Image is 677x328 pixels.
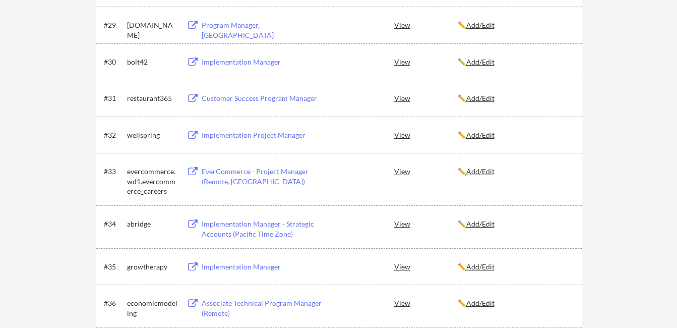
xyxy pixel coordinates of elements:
[202,93,327,103] div: Customer Success Program Manager
[458,57,573,67] div: ✏️
[394,214,458,233] div: View
[104,93,124,103] div: #31
[127,20,177,40] div: [DOMAIN_NAME]
[466,299,495,307] u: Add/Edit
[458,20,573,30] div: ✏️
[394,294,458,312] div: View
[394,52,458,71] div: View
[458,262,573,272] div: ✏️
[202,167,327,186] div: EverCommerce - Project Manager (Remote, [GEOGRAPHIC_DATA])
[458,93,573,103] div: ✏️
[394,162,458,180] div: View
[458,298,573,308] div: ✏️
[104,262,124,272] div: #35
[394,89,458,107] div: View
[104,219,124,229] div: #34
[202,262,327,272] div: Implementation Manager
[458,219,573,229] div: ✏️
[466,220,495,228] u: Add/Edit
[202,20,327,40] div: Program Manager, [GEOGRAPHIC_DATA]
[127,219,177,229] div: abridge
[458,130,573,140] div: ✏️
[127,130,177,140] div: wellspring
[466,94,495,102] u: Add/Edit
[466,167,495,176] u: Add/Edit
[466,58,495,66] u: Add/Edit
[466,131,495,139] u: Add/Edit
[202,219,327,239] div: Implementation Manager - Strategic Accounts (Pacific Time Zone)
[202,130,327,140] div: Implementation Project Manager
[466,262,495,271] u: Add/Edit
[202,298,327,318] div: Associate Technical Program Manager (Remote)
[127,262,177,272] div: growtherapy
[127,57,177,67] div: bolt42
[394,16,458,34] div: View
[104,20,124,30] div: #29
[458,167,573,177] div: ✏️
[202,57,327,67] div: Implementation Manager
[104,57,124,67] div: #30
[104,298,124,308] div: #36
[127,298,177,318] div: economicmodeling
[394,126,458,144] div: View
[127,167,177,196] div: evercommerce.wd1.evercommerce_careers
[466,21,495,29] u: Add/Edit
[104,167,124,177] div: #33
[104,130,124,140] div: #32
[394,257,458,276] div: View
[127,93,177,103] div: restaurant365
